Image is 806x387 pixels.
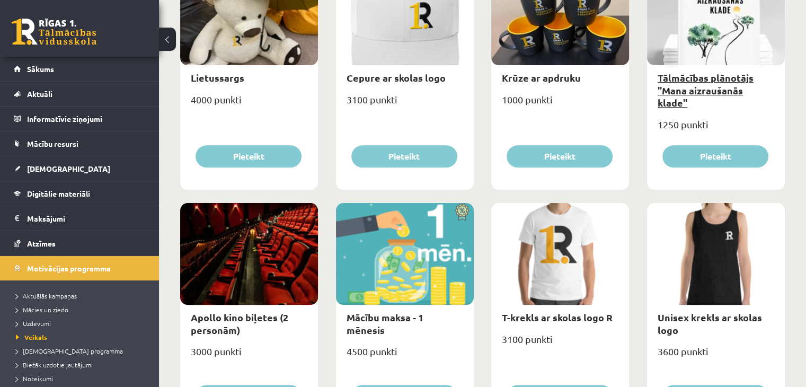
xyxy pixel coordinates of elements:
[14,256,146,280] a: Motivācijas programma
[502,72,581,84] a: Krūze ar apdruku
[491,91,629,117] div: 1000 punkti
[196,145,302,168] button: Pieteikt
[14,57,146,81] a: Sākums
[27,189,90,198] span: Digitālie materiāli
[27,64,54,74] span: Sākums
[27,206,146,231] legend: Maksājumi
[16,292,77,300] span: Aktuālās kampaņas
[336,91,474,117] div: 3100 punkti
[27,263,111,273] span: Motivācijas programma
[347,72,446,84] a: Cepure ar skolas logo
[450,203,474,221] img: Atlaide
[27,164,110,173] span: [DEMOGRAPHIC_DATA]
[16,332,148,342] a: Veikals
[180,342,318,369] div: 3000 punkti
[191,311,288,336] a: Apollo kino biļetes (2 personām)
[658,72,754,109] a: Tālmācības plānotājs "Mana aizraušanās klade"
[27,89,52,99] span: Aktuāli
[502,311,613,323] a: T-krekls ar skolas logo R
[14,107,146,131] a: Informatīvie ziņojumi
[16,346,148,356] a: [DEMOGRAPHIC_DATA] programma
[12,19,96,45] a: Rīgas 1. Tālmācības vidusskola
[16,319,51,328] span: Uzdevumi
[14,231,146,256] a: Atzīmes
[16,374,53,383] span: Noteikumi
[16,347,123,355] span: [DEMOGRAPHIC_DATA] programma
[662,145,768,168] button: Pieteikt
[16,291,148,301] a: Aktuālās kampaņas
[16,305,148,314] a: Mācies un ziedo
[507,145,613,168] button: Pieteikt
[336,342,474,369] div: 4500 punkti
[16,319,148,328] a: Uzdevumi
[27,139,78,148] span: Mācību resursi
[14,131,146,156] a: Mācību resursi
[27,107,146,131] legend: Informatīvie ziņojumi
[180,91,318,117] div: 4000 punkti
[191,72,244,84] a: Lietussargs
[647,116,785,142] div: 1250 punkti
[16,360,148,370] a: Biežāk uzdotie jautājumi
[14,156,146,181] a: [DEMOGRAPHIC_DATA]
[14,181,146,206] a: Digitālie materiāli
[14,82,146,106] a: Aktuāli
[351,145,457,168] button: Pieteikt
[16,360,93,369] span: Biežāk uzdotie jautājumi
[16,333,47,341] span: Veikals
[27,239,56,248] span: Atzīmes
[347,311,423,336] a: Mācību maksa - 1 mēnesis
[16,305,68,314] span: Mācies un ziedo
[14,206,146,231] a: Maksājumi
[16,374,148,383] a: Noteikumi
[491,330,629,357] div: 3100 punkti
[658,311,762,336] a: Unisex krekls ar skolas logo
[647,342,785,369] div: 3600 punkti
